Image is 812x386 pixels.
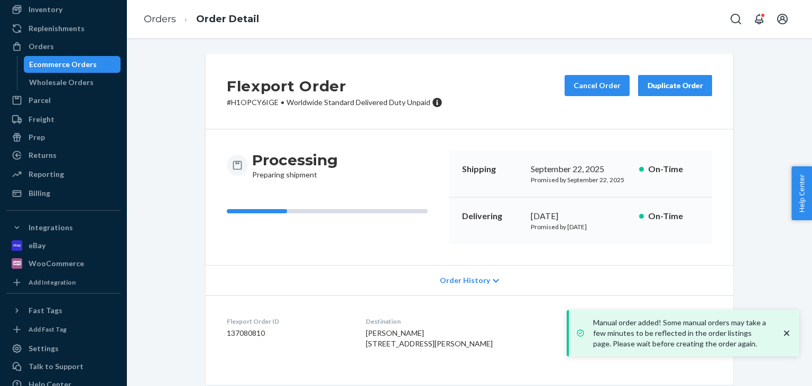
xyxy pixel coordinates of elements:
div: eBay [29,240,45,251]
svg: close toast [781,328,792,338]
h2: Flexport Order [227,75,442,97]
div: Wholesale Orders [29,77,94,88]
a: Returns [6,147,121,164]
span: Order History [440,275,490,286]
button: Duplicate Order [638,75,712,96]
span: • [281,98,284,107]
a: Orders [6,38,121,55]
a: Reporting [6,166,121,183]
p: # H1OPCY6IGE [227,97,442,108]
a: Prep [6,129,121,146]
p: Manual order added! Some manual orders may take a few minutes to be reflected in the order listin... [593,317,771,349]
button: Help Center [791,166,812,220]
div: Parcel [29,95,51,106]
div: Freight [29,114,54,125]
a: Parcel [6,92,121,109]
div: Returns [29,150,57,161]
button: Open Search Box [725,8,746,30]
p: Promised by [DATE] [531,222,631,231]
h3: Processing [252,150,338,170]
a: Freight [6,111,121,128]
dd: 137080810 [227,328,349,338]
button: Open account menu [772,8,793,30]
div: Billing [29,188,50,199]
a: Order Detail [196,13,259,25]
a: Billing [6,185,121,202]
a: Talk to Support [6,358,121,375]
a: eBay [6,237,121,254]
dt: Flexport Order ID [227,317,349,326]
div: Add Fast Tag [29,325,67,334]
span: [PERSON_NAME] [STREET_ADDRESS][PERSON_NAME] [366,328,493,348]
p: Delivering [462,210,522,222]
div: Reporting [29,169,64,180]
span: Worldwide Standard Delivered Duty Unpaid [287,98,430,107]
a: Inventory [6,1,121,18]
button: Cancel Order [565,75,630,96]
p: On-Time [648,163,699,175]
a: Add Integration [6,276,121,289]
p: On-Time [648,210,699,222]
a: Add Fast Tag [6,323,121,336]
a: Ecommerce Orders [24,56,121,73]
div: Ecommerce Orders [29,59,97,70]
div: Inventory [29,4,62,15]
a: Replenishments [6,20,121,37]
a: Wholesale Orders [24,74,121,91]
div: Prep [29,132,45,143]
a: Settings [6,340,121,357]
div: WooCommerce [29,258,84,269]
dt: Destination [366,317,562,326]
ol: breadcrumbs [135,4,267,35]
div: Add Integration [29,278,76,287]
div: September 22, 2025 [531,163,631,175]
div: Talk to Support [29,361,84,372]
div: Integrations [29,222,73,233]
button: Fast Tags [6,302,121,319]
a: WooCommerce [6,255,121,272]
div: Duplicate Order [647,80,703,91]
div: [DATE] [531,210,631,222]
button: Open notifications [749,8,770,30]
p: Promised by September 22, 2025 [531,175,631,184]
button: Integrations [6,219,121,236]
p: Shipping [462,163,522,175]
div: Replenishments [29,23,85,34]
div: Fast Tags [29,305,62,316]
div: Preparing shipment [252,150,338,180]
div: Orders [29,41,54,52]
div: Settings [29,343,59,354]
a: Orders [144,13,176,25]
